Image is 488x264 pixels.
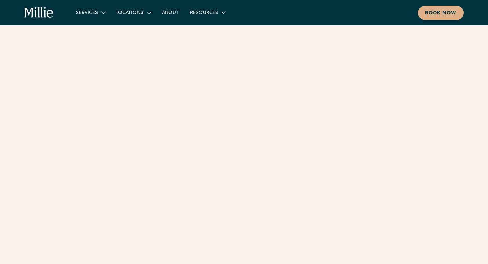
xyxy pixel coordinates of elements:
[418,6,464,20] a: Book now
[70,7,111,18] div: Services
[190,10,218,17] div: Resources
[156,7,184,18] a: About
[184,7,231,18] div: Resources
[425,10,457,17] div: Book now
[24,7,53,18] a: home
[116,10,143,17] div: Locations
[111,7,156,18] div: Locations
[76,10,98,17] div: Services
